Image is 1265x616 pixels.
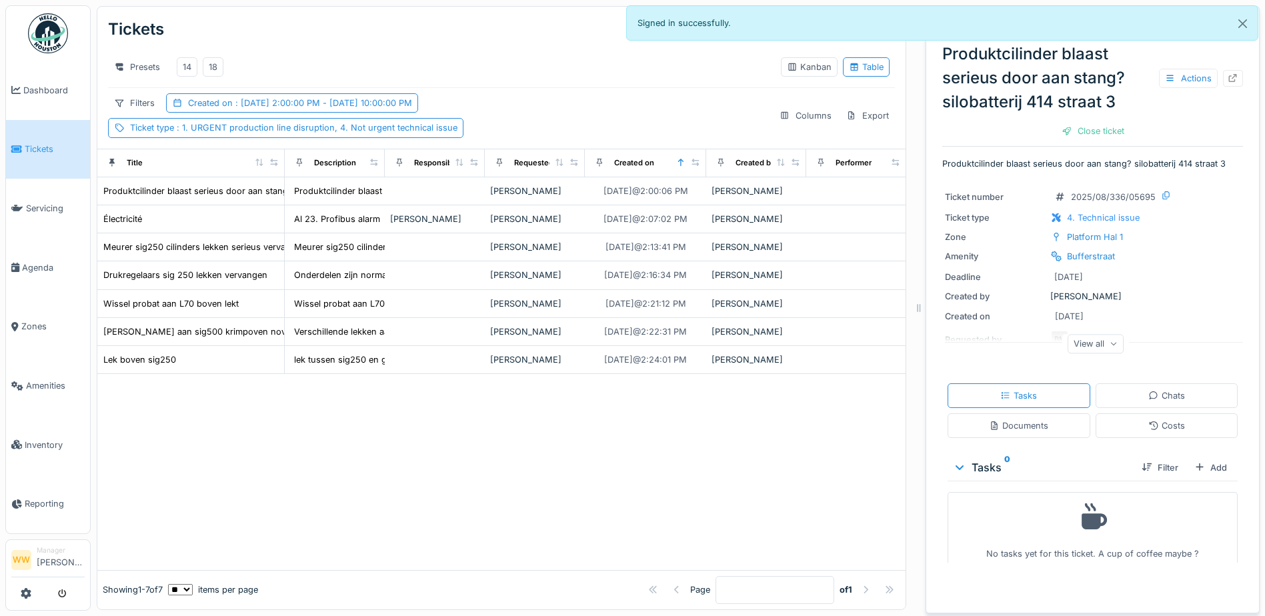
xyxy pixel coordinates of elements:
[294,241,493,253] div: Meurer sig250 cilinders lasbalk lekken serieus ...
[21,320,85,333] span: Zones
[103,297,239,310] div: Wissel probat aan L70 boven lekt
[183,61,191,73] div: 14
[787,61,832,73] div: Kanban
[168,583,258,596] div: items per page
[942,42,1243,114] div: Produktcilinder blaast serieus door aan stang? silobatterij 414 straat 3
[37,545,85,574] li: [PERSON_NAME]
[25,497,85,510] span: Reporting
[945,191,1045,203] div: Ticket number
[603,185,688,197] div: [DATE] @ 2:00:06 PM
[604,269,687,281] div: [DATE] @ 2:16:34 PM
[945,290,1240,303] div: [PERSON_NAME]
[626,5,1259,41] div: Signed in successfully.
[294,297,496,310] div: Wissel probat aan L70 boven lekt let op zeer ho...
[25,143,85,155] span: Tickets
[1000,389,1037,402] div: Tasks
[836,157,872,169] div: Performer
[390,213,479,225] div: [PERSON_NAME]
[945,211,1045,224] div: Ticket type
[774,106,838,125] div: Columns
[490,185,579,197] div: [PERSON_NAME]
[953,459,1131,475] div: Tasks
[712,185,801,197] div: [PERSON_NAME]
[942,157,1243,170] p: Produktcilinder blaast serieus door aan stang? silobatterij 414 straat 3
[712,353,801,366] div: [PERSON_NAME]
[294,269,490,281] div: Onderdelen zijn normaal binnen kijk in bestel t...
[294,185,494,197] div: Produktcilinder blaast serieus door aan stang? ...
[233,98,412,108] span: : [DATE] 2:00:00 PM - [DATE] 10:00:00 PM
[945,250,1045,263] div: Amenity
[490,353,579,366] div: [PERSON_NAME]
[294,353,495,366] div: lek tussen sig250 en gnude boven aan kabelgoot
[26,202,85,215] span: Servicing
[712,325,801,338] div: [PERSON_NAME]
[1067,250,1115,263] div: Bufferstraat
[6,415,90,475] a: Inventory
[37,545,85,555] div: Manager
[6,475,90,534] a: Reporting
[6,356,90,415] a: Amenities
[490,325,579,338] div: [PERSON_NAME]
[26,379,85,392] span: Amenities
[1189,459,1232,477] div: Add
[108,57,166,77] div: Presets
[840,583,852,596] strong: of 1
[127,157,143,169] div: Title
[130,121,457,134] div: Ticket type
[1067,211,1140,224] div: 4. Technical issue
[1228,6,1258,41] button: Close
[11,550,31,570] li: WW
[603,213,688,225] div: [DATE] @ 2:07:02 PM
[490,213,579,225] div: [PERSON_NAME]
[294,213,380,225] div: Al 23. Profibus alarm
[103,269,267,281] div: Drukregelaars sig 250 lekken vervangen
[25,439,85,451] span: Inventory
[849,61,884,73] div: Table
[712,241,801,253] div: [PERSON_NAME]
[22,261,85,274] span: Agenda
[514,157,565,169] div: Requested by
[6,120,90,179] a: Tickets
[23,84,85,97] span: Dashboard
[712,297,801,310] div: [PERSON_NAME]
[103,583,163,596] div: Showing 1 - 7 of 7
[736,157,776,169] div: Created by
[1056,122,1130,140] div: Close ticket
[103,185,387,197] div: Produktcilinder blaast serieus door aan stang? silobatterij 414 straat 3
[614,157,654,169] div: Created on
[6,238,90,297] a: Agenda
[712,213,801,225] div: [PERSON_NAME]
[945,271,1045,283] div: Deadline
[108,93,161,113] div: Filters
[1136,459,1184,477] div: Filter
[989,419,1048,432] div: Documents
[605,297,686,310] div: [DATE] @ 2:21:12 PM
[1004,459,1010,475] sup: 0
[1054,271,1083,283] div: [DATE]
[712,269,801,281] div: [PERSON_NAME]
[945,231,1045,243] div: Zone
[108,12,164,47] div: Tickets
[314,157,356,169] div: Description
[209,61,217,73] div: 18
[174,123,457,133] span: : 1. URGENT production line disruption, 4. Not urgent technical issue
[1148,419,1185,432] div: Costs
[956,498,1229,560] div: No tasks yet for this ticket. A cup of coffee maybe ?
[6,297,90,357] a: Zones
[6,61,90,120] a: Dashboard
[1068,334,1124,353] div: View all
[1159,69,1218,88] div: Actions
[490,241,579,253] div: [PERSON_NAME]
[840,106,895,125] div: Export
[605,241,686,253] div: [DATE] @ 2:13:41 PM
[103,325,305,338] div: [PERSON_NAME] aan sig500 krimpoven novapac
[103,241,306,253] div: Meurer sig250 cilinders lekken serieus vervangen
[6,179,90,238] a: Servicing
[945,290,1045,303] div: Created by
[414,157,459,169] div: Responsible
[103,213,142,225] div: Électricité
[490,297,579,310] div: [PERSON_NAME]
[945,310,1045,323] div: Created on
[294,325,483,338] div: Verschillende lekken aan de krimpoven sig500
[604,353,687,366] div: [DATE] @ 2:24:01 PM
